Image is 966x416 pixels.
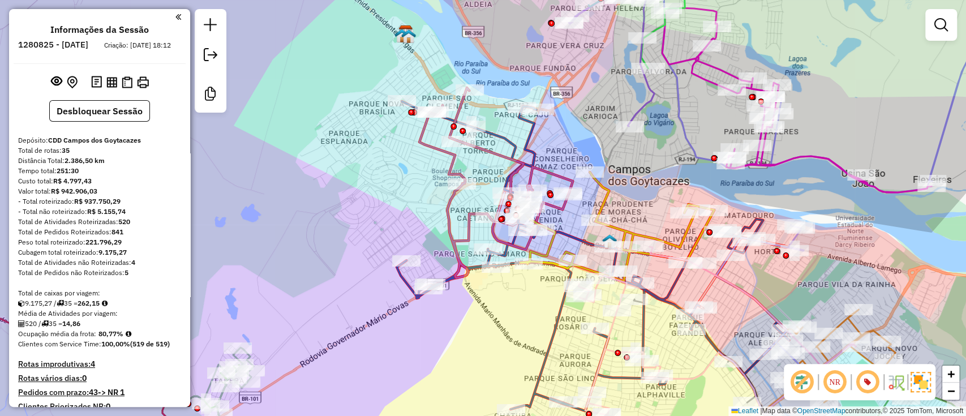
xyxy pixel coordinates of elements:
button: Logs desbloquear sessão [89,74,104,91]
img: CDD Campos dos Goytacazes [398,25,413,40]
strong: 43 [89,387,98,397]
button: Visualizar Romaneio [119,74,135,91]
strong: 9.175,27 [98,248,127,256]
strong: 4 [91,359,95,369]
div: Depósito: [18,135,181,145]
img: Exibir/Ocultar setores [911,372,931,392]
div: Total de Pedidos não Roteirizados: [18,268,181,278]
strong: -> NR 1 [98,387,124,397]
strong: 14,86 [62,319,80,328]
div: Média de Atividades por viagem: [18,308,181,319]
span: Exibir número da rota [854,368,881,396]
strong: R$ 5.155,74 [87,207,126,216]
a: Leaflet [731,407,758,415]
strong: 221.796,29 [85,238,122,246]
div: Atividade não roteirizada - IMPERIO DOS FRIOS [713,226,741,238]
a: Nova sessão e pesquisa [199,14,222,39]
img: 527 UDC Light Centro [602,234,617,248]
button: Desbloquear Sessão [49,100,150,122]
div: Cubagem total roteirizado: [18,247,181,258]
span: Ocultar NR [821,368,848,396]
strong: 262,15 [78,299,100,307]
a: Exportar sessão [199,44,222,69]
span: Clientes com Service Time: [18,340,101,348]
div: Criação: [DATE] 18:12 [100,40,175,50]
img: Fluxo de ruas [887,373,905,391]
strong: 841 [111,228,123,236]
strong: R$ 942.906,03 [51,187,97,195]
div: Distância Total: [18,156,181,166]
span: Exibir deslocamento [788,368,815,396]
div: Total de Atividades Roteirizadas: [18,217,181,227]
strong: CDD Campos dos Goytacazes [48,136,141,144]
div: Valor total: [18,186,181,196]
div: Custo total: [18,176,181,186]
h6: 1280825 - [DATE] [18,40,88,50]
div: Total de Atividades não Roteirizadas: [18,258,181,268]
button: Exibir sessão original [49,73,65,91]
h4: Informações da Sessão [50,24,149,35]
h4: Clientes Priorizados NR: [18,402,181,411]
span: − [947,384,955,398]
strong: 2.386,50 km [65,156,105,165]
strong: 4 [131,258,135,267]
a: OpenStreetMap [797,407,845,415]
div: Map data © contributors,© 2025 TomTom, Microsoft [728,406,966,416]
img: FAD CDD Campos dos Goytacazes [401,29,416,44]
div: 520 / 35 = [18,319,181,329]
div: Peso total roteirizado: [18,237,181,247]
h4: Rotas improdutivas: [18,359,181,369]
div: - Total não roteirizado: [18,207,181,217]
i: Meta Caixas/viagem: 224,00 Diferença: 38,15 [102,300,108,307]
strong: 100,00% [101,340,130,348]
em: Média calculada utilizando a maior ocupação (%Peso ou %Cubagem) de cada rota da sessão. Rotas cro... [126,331,131,337]
a: Zoom out [942,383,959,400]
span: Ocupação média da frota: [18,329,96,338]
h4: Pedidos com prazo: [18,388,124,397]
div: Total de Pedidos Roteirizados: [18,227,181,237]
i: Cubagem total roteirizado [18,300,25,307]
strong: 0 [106,401,110,411]
button: Visualizar relatório de Roteirização [104,74,119,89]
strong: 35 [62,146,70,155]
strong: 251:30 [57,166,79,175]
div: Tempo total: [18,166,181,176]
a: Zoom in [942,366,959,383]
strong: 80,77% [98,329,123,338]
strong: 0 [82,373,87,383]
strong: 520 [118,217,130,226]
strong: (519 de 519) [130,340,170,348]
strong: R$ 937.750,29 [74,197,121,205]
a: Exibir filtros [930,14,952,36]
a: Criar modelo [199,83,222,108]
a: Clique aqui para minimizar o painel [175,10,181,23]
div: Total de caixas por viagem: [18,288,181,298]
strong: 5 [124,268,128,277]
h4: Rotas vários dias: [18,374,181,383]
button: Centralizar mapa no depósito ou ponto de apoio [65,74,80,91]
strong: R$ 4.797,43 [53,177,92,185]
button: Imprimir Rotas [135,74,151,91]
span: | [760,407,762,415]
div: Total de rotas: [18,145,181,156]
div: 9.175,27 / 35 = [18,298,181,308]
img: 528 UDC Light MVT Fiorinos [394,28,409,43]
i: Total de Atividades [18,320,25,327]
i: Total de rotas [41,320,49,327]
span: + [947,367,955,381]
i: Total de rotas [57,300,64,307]
div: - Total roteirizado: [18,196,181,207]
